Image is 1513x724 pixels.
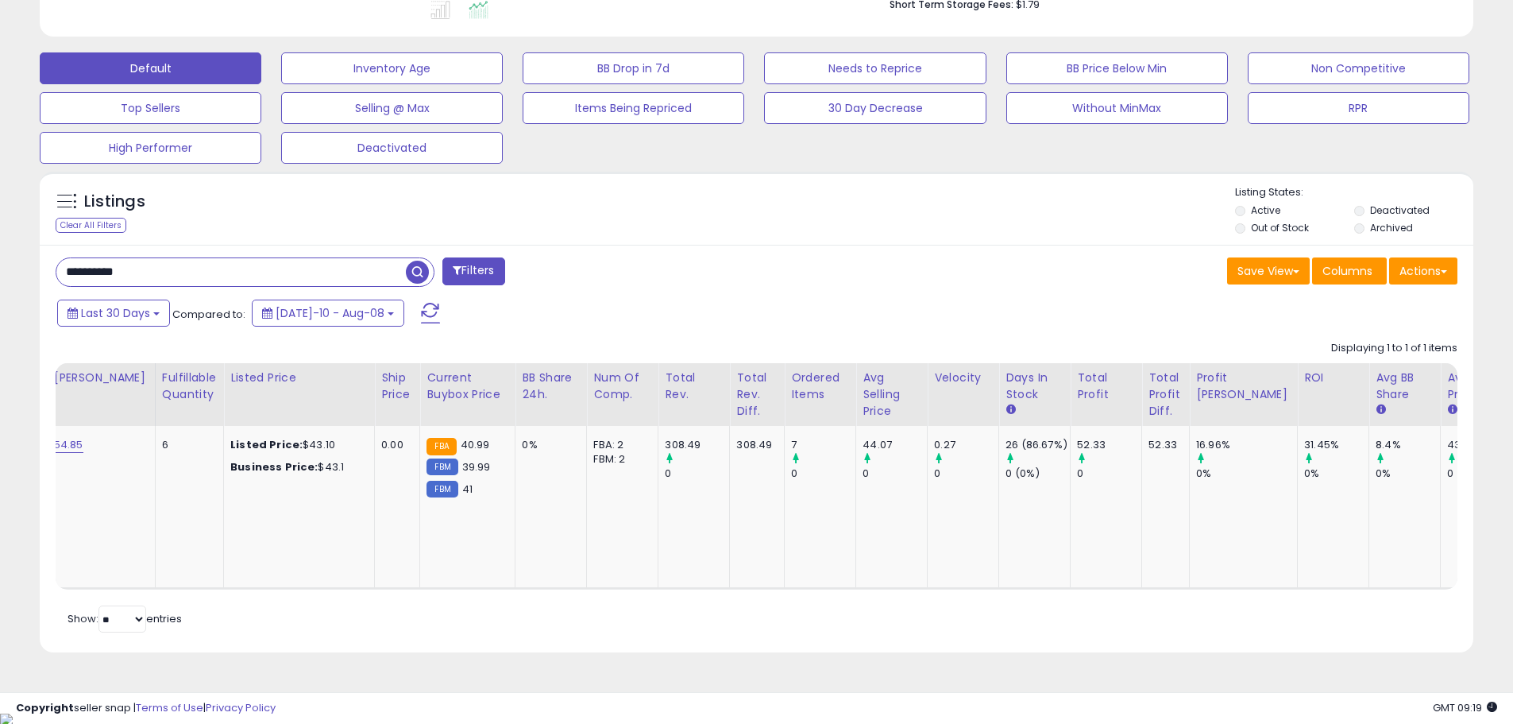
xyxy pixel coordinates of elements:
[54,370,149,386] div: [PERSON_NAME]
[863,438,927,452] div: 44.07
[1304,370,1362,386] div: ROI
[381,370,413,403] div: Ship Price
[791,370,849,403] div: Ordered Items
[1235,185,1473,200] p: Listing States:
[1005,370,1063,403] div: Days In Stock
[40,52,261,84] button: Default
[1005,438,1070,452] div: 26 (86.67%)
[1447,403,1457,417] small: Avg Win Price.
[764,52,986,84] button: Needs to Reprice
[442,257,504,285] button: Filters
[230,370,368,386] div: Listed Price
[522,370,580,403] div: BB Share 24h.
[276,305,384,321] span: [DATE]-10 - Aug-08
[1077,370,1135,403] div: Total Profit
[1196,438,1297,452] div: 16.96%
[84,191,145,213] h5: Listings
[1376,370,1434,403] div: Avg BB Share
[934,438,998,452] div: 0.27
[934,467,998,481] div: 0
[791,467,855,481] div: 0
[522,438,574,452] div: 0%
[230,460,362,474] div: $43.1
[162,438,211,452] div: 6
[252,300,404,327] button: [DATE]-10 - Aug-08
[172,307,245,322] span: Compared to:
[1331,341,1457,356] div: Displaying 1 to 1 of 1 items
[230,438,362,452] div: $43.10
[863,370,921,420] div: Avg Selling Price
[426,438,456,455] small: FBA
[206,700,276,715] a: Privacy Policy
[1227,257,1310,285] button: Save View
[934,370,992,386] div: Velocity
[1322,263,1372,279] span: Columns
[162,370,217,403] div: Fulfillable Quantity
[1196,370,1291,403] div: Profit [PERSON_NAME]
[136,700,203,715] a: Terms of Use
[736,370,778,420] div: Total Rev. Diff.
[863,467,927,481] div: 0
[461,437,490,452] span: 40.99
[40,132,261,164] button: High Performer
[230,437,303,452] b: Listed Price:
[1077,438,1141,452] div: 52.33
[1370,203,1430,217] label: Deactivated
[1376,467,1440,481] div: 0%
[1196,467,1297,481] div: 0%
[1005,467,1070,481] div: 0 (0%)
[381,438,407,452] div: 0.00
[281,132,503,164] button: Deactivated
[665,467,729,481] div: 0
[1248,92,1469,124] button: RPR
[1304,467,1368,481] div: 0%
[593,452,646,467] div: FBM: 2
[1447,438,1511,452] div: 43.14
[1148,438,1177,452] div: 52.33
[1376,403,1385,417] small: Avg BB Share.
[1006,92,1228,124] button: Without MinMax
[736,438,772,452] div: 308.49
[1005,403,1015,417] small: Days In Stock.
[1006,52,1228,84] button: BB Price Below Min
[1447,370,1505,403] div: Avg Win Price
[462,482,473,497] span: 41
[281,92,503,124] button: Selling @ Max
[1389,257,1457,285] button: Actions
[40,92,261,124] button: Top Sellers
[54,437,83,453] a: 54.85
[764,92,986,124] button: 30 Day Decrease
[68,611,182,626] span: Show: entries
[16,700,74,715] strong: Copyright
[665,438,729,452] div: 308.49
[593,438,646,452] div: FBA: 2
[426,481,457,498] small: FBM
[1148,370,1183,420] div: Total Profit Diff.
[56,218,126,233] div: Clear All Filters
[81,305,150,321] span: Last 30 Days
[523,92,744,124] button: Items Being Repriced
[1433,700,1497,715] span: 2025-09-8 09:19 GMT
[791,438,855,452] div: 7
[426,459,457,475] small: FBM
[281,52,503,84] button: Inventory Age
[1447,467,1511,481] div: 0
[593,370,651,403] div: Num of Comp.
[1370,221,1413,234] label: Archived
[230,459,318,474] b: Business Price:
[523,52,744,84] button: BB Drop in 7d
[1077,467,1141,481] div: 0
[1376,438,1440,452] div: 8.4%
[426,370,508,403] div: Current Buybox Price
[1304,438,1368,452] div: 31.45%
[1312,257,1387,285] button: Columns
[16,701,276,716] div: seller snap | |
[1251,203,1280,217] label: Active
[665,370,723,403] div: Total Rev.
[57,300,170,327] button: Last 30 Days
[462,459,491,474] span: 39.99
[1251,221,1309,234] label: Out of Stock
[1248,52,1469,84] button: Non Competitive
